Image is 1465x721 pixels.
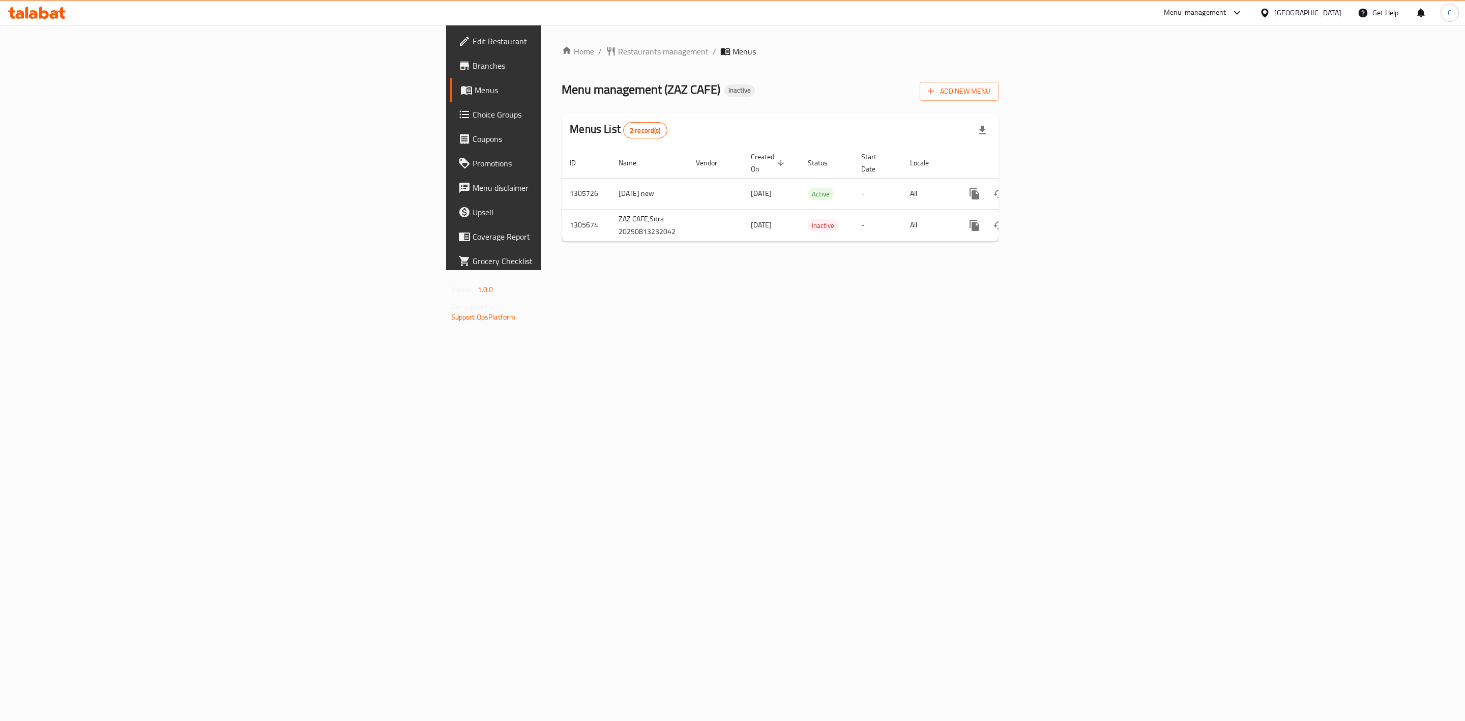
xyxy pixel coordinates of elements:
[1274,7,1341,18] div: [GEOGRAPHIC_DATA]
[473,133,683,145] span: Coupons
[808,220,838,232] span: Inactive
[473,182,683,194] span: Menu disclaimer
[853,209,902,241] td: -
[450,53,691,78] a: Branches
[751,218,772,232] span: [DATE]
[808,157,841,169] span: Status
[450,200,691,224] a: Upsell
[987,182,1011,206] button: Change Status
[450,127,691,151] a: Coupons
[473,60,683,72] span: Branches
[713,45,716,57] li: /
[570,157,589,169] span: ID
[473,206,683,218] span: Upsell
[1448,7,1452,18] span: C
[751,187,772,200] span: [DATE]
[450,249,691,273] a: Grocery Checklist
[451,310,516,324] a: Support.OpsPlatform
[624,126,667,135] span: 2 record(s)
[962,213,987,238] button: more
[473,255,683,267] span: Grocery Checklist
[473,108,683,121] span: Choice Groups
[623,122,667,138] div: Total records count
[478,283,493,296] span: 1.0.0
[450,224,691,249] a: Coverage Report
[902,209,954,241] td: All
[450,78,691,102] a: Menus
[808,188,834,200] span: Active
[724,84,755,97] div: Inactive
[473,157,683,169] span: Promotions
[562,148,1068,242] table: enhanced table
[987,213,1011,238] button: Change Status
[1164,7,1226,19] div: Menu-management
[450,151,691,176] a: Promotions
[732,45,756,57] span: Menus
[451,300,498,313] span: Get support on:
[954,148,1068,179] th: Actions
[475,84,683,96] span: Menus
[696,157,730,169] span: Vendor
[450,29,691,53] a: Edit Restaurant
[970,118,994,142] div: Export file
[920,82,999,101] button: Add New Menu
[451,283,476,296] span: Version:
[910,157,942,169] span: Locale
[724,86,755,95] span: Inactive
[562,45,999,57] nav: breadcrumb
[853,178,902,209] td: -
[570,122,667,138] h2: Menus List
[751,151,787,175] span: Created On
[450,176,691,200] a: Menu disclaimer
[902,178,954,209] td: All
[450,102,691,127] a: Choice Groups
[861,151,890,175] span: Start Date
[473,35,683,47] span: Edit Restaurant
[619,157,650,169] span: Name
[928,85,990,98] span: Add New Menu
[962,182,987,206] button: more
[473,230,683,243] span: Coverage Report
[808,219,838,232] div: Inactive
